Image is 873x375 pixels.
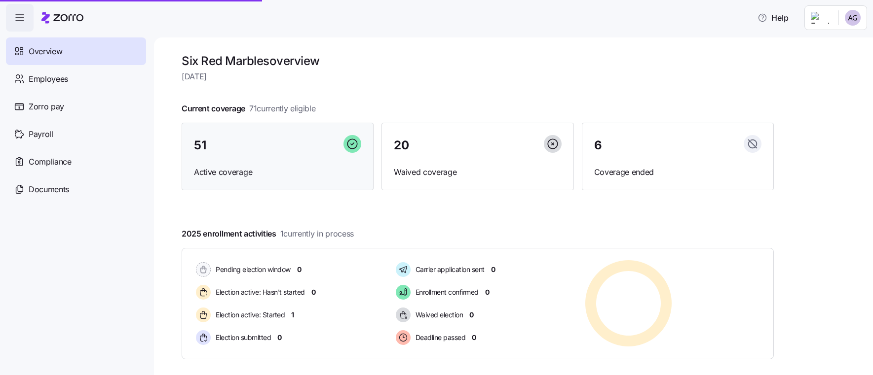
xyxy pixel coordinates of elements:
span: Active coverage [194,166,361,178]
span: 2025 enrollment activities [182,228,354,240]
span: Election active: Started [213,310,285,320]
span: Election active: Hasn't started [213,287,305,297]
span: Pending election window [213,265,291,274]
span: 1 currently in process [280,228,354,240]
span: Zorro pay [29,101,64,113]
a: Documents [6,175,146,203]
span: Compliance [29,156,72,168]
span: 71 currently eligible [249,102,316,115]
span: [DATE] [182,70,774,83]
span: 51 [194,139,206,151]
span: 0 [311,287,316,297]
button: Help [750,8,797,28]
span: 0 [297,265,302,274]
span: Waived election [413,310,463,320]
span: Election submitted [213,333,271,342]
a: Payroll [6,120,146,148]
span: Enrollment confirmed [413,287,479,297]
span: Payroll [29,128,53,140]
span: Coverage ended [594,166,761,178]
span: 20 [394,139,409,151]
a: Zorro pay [6,93,146,120]
span: 1 [291,310,294,320]
a: Compliance [6,148,146,175]
span: Overview [29,45,62,58]
span: 0 [469,310,474,320]
span: 0 [491,265,495,274]
span: Waived coverage [394,166,561,178]
span: Current coverage [182,102,316,115]
img: 088685dd867378d7844e46458fca8a28 [845,10,861,26]
span: Employees [29,73,68,85]
span: Deadline passed [413,333,466,342]
img: Employer logo [811,12,831,24]
a: Employees [6,65,146,93]
span: 6 [594,139,602,151]
span: 0 [485,287,490,297]
span: Carrier application sent [413,265,485,274]
span: 0 [277,333,282,342]
span: Help [758,12,789,24]
h1: Six Red Marbles overview [182,53,774,68]
a: Overview [6,37,146,65]
span: 0 [472,333,476,342]
span: Documents [29,183,69,196]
